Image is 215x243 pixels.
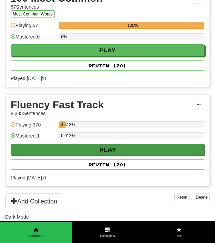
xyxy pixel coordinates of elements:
div: Fluency Fast Track [11,100,193,110]
span: Played [DATE]: 0 [11,174,204,181]
div: 8,385 Sentences [11,110,193,117]
button: Most Common Words [11,10,55,18]
span: Collections [72,234,143,238]
button: Reset [174,194,189,201]
div: Playing: 370 [11,121,55,133]
div: 100% [61,22,204,29]
button: Delete [194,194,210,201]
button: Review (20) [11,159,204,170]
div: 67 Sentences [11,3,193,10]
button: Add Collection [5,194,63,209]
button: Review (20) [11,60,204,71]
div: Mastered: 1 [11,132,55,144]
div: Playing: 67 [11,22,55,33]
div: Dark Mode [5,213,210,220]
button: Play [11,144,205,156]
span: Pro [143,234,215,238]
button: Play [11,44,204,56]
span: Played [DATE]: 0 [11,75,204,82]
div: 4.413% [61,121,65,128]
div: Mastered: 0 [11,33,55,45]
